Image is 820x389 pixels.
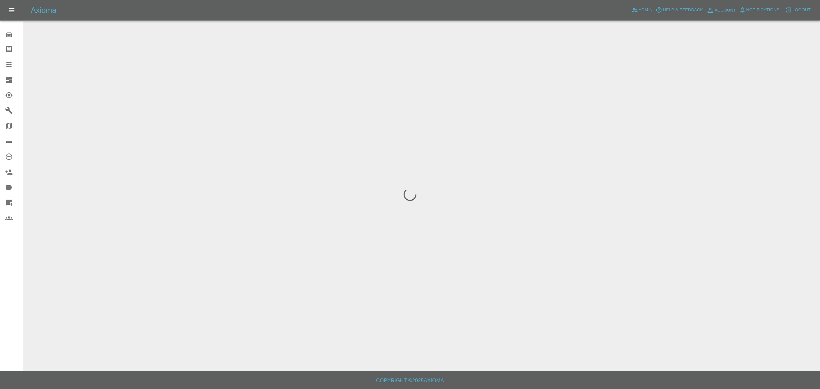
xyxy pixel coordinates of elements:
span: Notifications [746,6,780,14]
span: Account [715,7,736,14]
a: Admin [630,5,654,15]
span: Help & Feedback [663,6,703,14]
a: Account [705,5,738,15]
h5: Axioma [31,5,56,15]
button: Help & Feedback [654,5,704,15]
span: Logout [792,6,811,14]
button: Notifications [738,5,781,15]
h6: Copyright © 2025 Axioma [5,376,815,385]
button: Open drawer [4,3,19,18]
span: Admin [639,6,653,14]
button: Logout [784,5,812,15]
